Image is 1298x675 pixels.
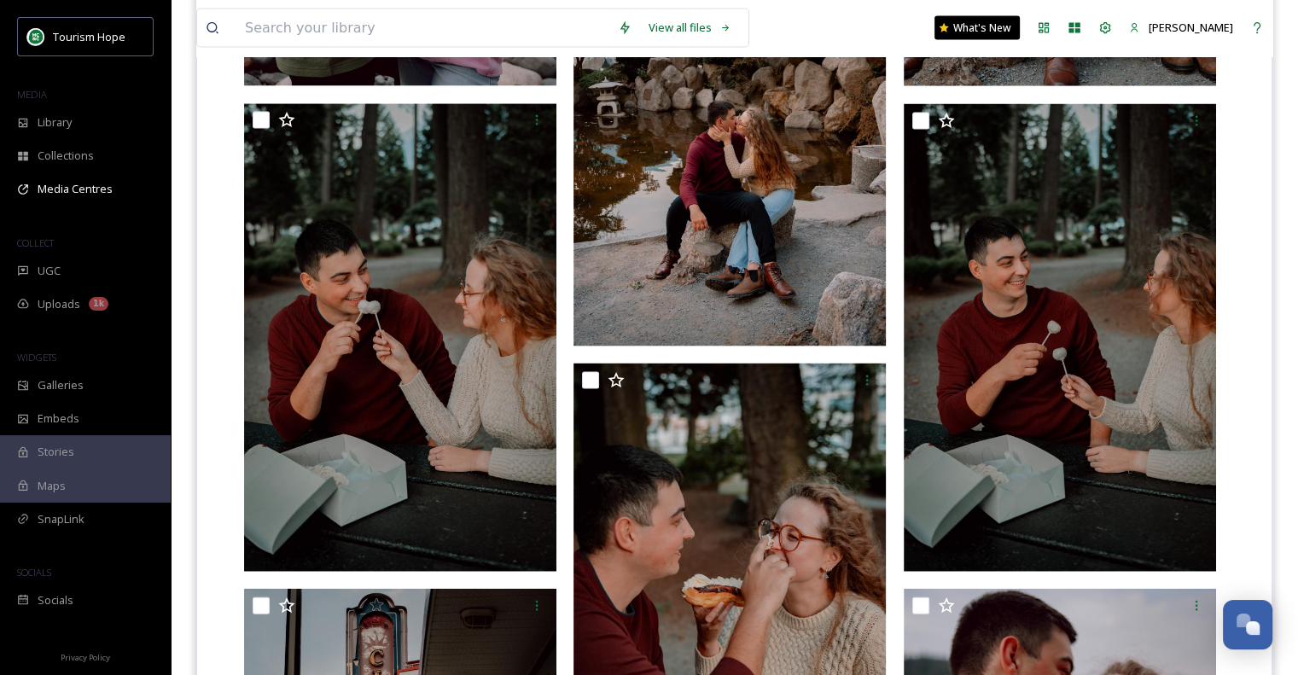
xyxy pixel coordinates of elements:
span: Library [38,114,72,131]
span: UGC [38,263,61,279]
img: ext_1758055146.776094_jjbgriffin@gmail.com-016A0479.jpg [904,104,1216,572]
img: ext_1758055149.686181_jjbgriffin@gmail.com-016A0486.jpg [244,104,556,572]
span: MEDIA [17,88,47,101]
img: logo.png [27,28,44,45]
span: Collections [38,148,94,164]
span: Uploads [38,296,80,312]
span: Socials [38,592,73,608]
input: Search your library [236,9,609,47]
span: Privacy Policy [61,652,110,663]
span: SnapLink [38,511,84,527]
a: [PERSON_NAME] [1120,11,1242,44]
span: Tourism Hope [53,29,125,44]
a: View all files [640,11,740,44]
span: Stories [38,444,74,460]
span: Galleries [38,377,84,393]
span: [PERSON_NAME] [1149,20,1233,35]
button: Open Chat [1223,600,1272,649]
div: 1k [89,297,108,311]
span: SOCIALS [17,566,51,579]
span: COLLECT [17,236,54,249]
span: Maps [38,478,66,494]
span: Embeds [38,410,79,427]
a: What's New [934,16,1020,40]
a: Privacy Policy [61,646,110,666]
span: WIDGETS [17,351,56,364]
span: Media Centres [38,181,113,197]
